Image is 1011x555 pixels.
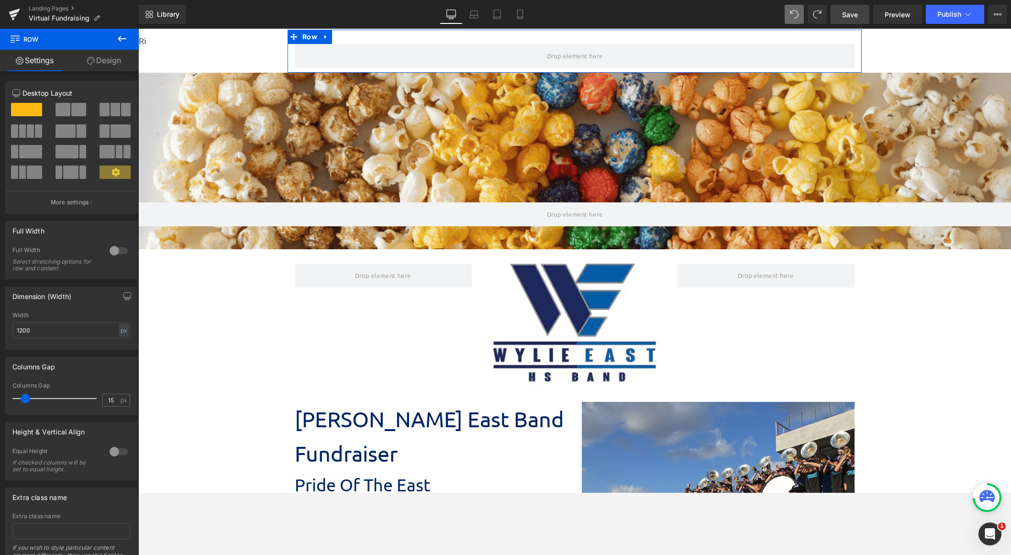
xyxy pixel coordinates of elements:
[12,287,71,300] div: Dimension (Width)
[12,513,130,520] div: Extra class name
[486,5,509,24] a: Tablet
[842,10,858,20] span: Save
[6,191,137,213] button: More settings
[12,447,100,457] div: Equal Height
[808,5,827,24] button: Redo
[509,5,532,24] a: Mobile
[10,29,105,50] span: Row
[12,422,85,436] div: Height & Vertical Align
[69,50,139,71] a: Design
[181,1,194,15] a: Expand / Collapse
[121,397,129,403] span: px
[156,373,429,442] p: [PERSON_NAME] East Band Fundraiser
[988,5,1007,24] button: More
[12,222,44,235] div: Full Width
[12,258,99,272] div: Select stretching options for row and content.
[926,5,984,24] button: Publish
[873,5,922,24] a: Preview
[440,5,463,24] a: Desktop
[937,11,961,18] span: Publish
[29,5,139,12] a: Landing Pages
[12,488,67,501] div: Extra class name
[12,312,130,319] div: Width
[12,246,100,256] div: Full Width
[157,10,179,19] span: Library
[978,522,1001,545] iframe: Intercom live chat
[12,357,55,371] div: Columns Gap
[119,324,129,337] div: px
[12,322,130,338] input: auto
[463,5,486,24] a: Laptop
[156,442,429,470] p: Pride Of The East
[162,1,181,15] span: Row
[51,198,89,207] p: More settings
[12,382,130,389] div: Columns Gap
[12,459,99,473] div: If checked columns will be set to equal height.
[785,5,804,24] button: Undo
[139,5,186,24] a: New Library
[998,522,1006,530] span: 1
[885,10,911,20] span: Preview
[29,14,89,22] span: Virtual Fundraising
[12,88,130,98] p: Desktop Layout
